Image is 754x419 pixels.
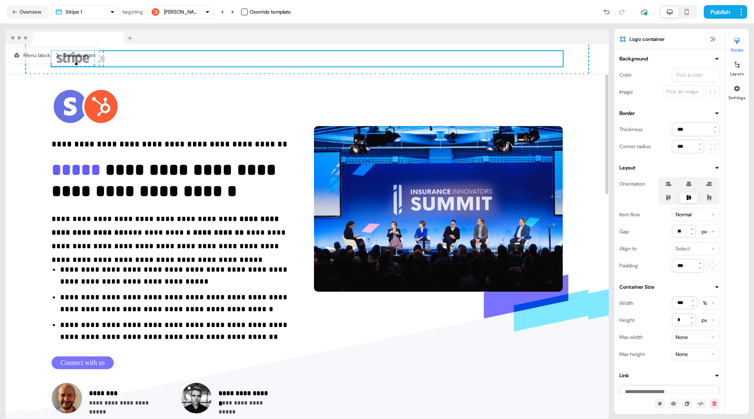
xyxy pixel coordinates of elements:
[314,126,563,292] img: Image
[619,164,719,172] button: Layout
[13,51,50,60] div: Menu block
[314,88,563,292] div: Image
[725,34,749,53] button: Styles
[676,244,690,253] div: Select
[704,5,735,19] button: Publish
[619,371,719,380] button: Link
[619,330,643,344] div: Max width
[619,109,719,118] button: Border
[619,208,640,221] div: Item flow
[619,296,633,310] div: Width
[676,210,691,219] div: Normal
[181,383,212,413] img: Contact photo
[702,227,707,236] div: px
[619,242,637,255] div: Align to
[619,371,629,380] div: Link
[619,283,719,291] button: Container Size
[619,225,629,238] div: Gap
[64,51,95,60] div: Default variant
[147,5,214,19] button: [PERSON_NAME]
[619,55,648,63] div: Background
[250,8,291,16] div: Override template
[619,109,635,118] div: Border
[619,347,645,361] div: Max height
[164,8,198,16] div: [PERSON_NAME]
[630,35,665,43] span: Logo container
[619,259,638,273] div: Padding
[6,29,136,45] img: Browser topbar
[619,177,645,191] div: Orientation
[52,356,114,369] button: Connect with us
[619,164,636,172] div: Layout
[619,55,719,63] button: Background
[122,8,143,16] div: targeting
[66,8,82,16] div: Stripe 1
[619,123,643,136] div: Thickness
[7,5,48,19] button: Overview
[676,333,688,342] div: None
[663,85,704,98] button: Pick an image
[672,68,719,82] button: Pick a color
[725,82,749,100] button: Settings
[619,140,651,153] div: Corner radius
[619,313,635,327] div: Height
[725,58,749,77] button: Layers
[702,316,707,324] div: px
[675,71,705,79] div: Pick a color
[665,87,700,96] div: Pick an image
[619,68,632,82] div: Color
[619,85,633,99] div: Image
[52,383,82,413] img: Contact photo
[676,350,688,359] div: None
[619,283,654,291] div: Container Size
[703,299,707,307] div: %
